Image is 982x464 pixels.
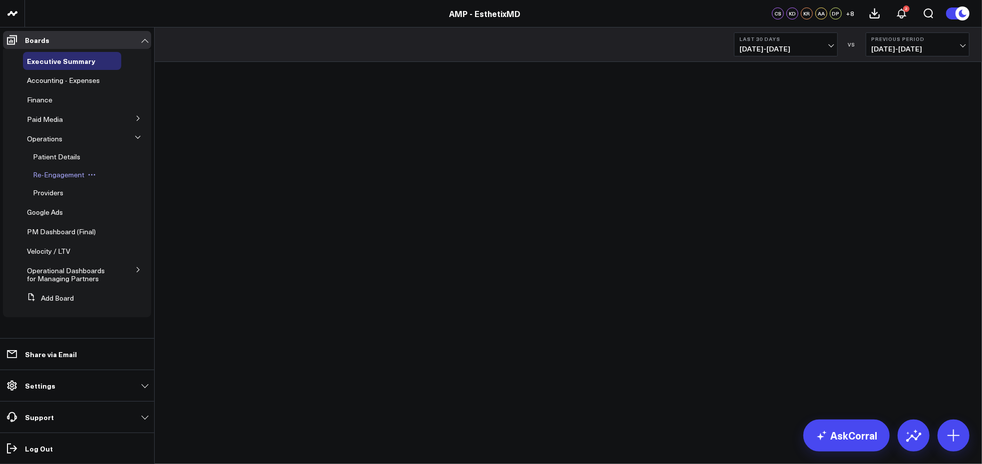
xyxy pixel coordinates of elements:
[3,440,151,458] a: Log Out
[25,382,55,390] p: Settings
[734,32,838,56] button: Last 30 Days[DATE]-[DATE]
[25,36,49,44] p: Boards
[27,208,63,216] a: Google Ads
[27,56,95,66] span: Executive Summary
[846,10,855,17] span: + 8
[739,45,832,53] span: [DATE] - [DATE]
[772,7,784,19] div: CS
[27,207,63,217] span: Google Ads
[27,247,70,255] a: Velocity / LTV
[830,7,842,19] div: DP
[25,445,53,453] p: Log Out
[33,171,84,179] a: Re-Engagement
[27,246,70,256] span: Velocity / LTV
[27,114,63,124] span: Paid Media
[844,7,856,19] button: +8
[871,36,964,42] b: Previous Period
[866,32,970,56] button: Previous Period[DATE]-[DATE]
[27,266,105,283] span: Operational Dashboards for Managing Partners
[33,170,84,179] span: Re-Engagement
[27,134,62,143] span: Operations
[27,76,100,84] a: Accounting - Expenses
[815,7,827,19] div: AA
[27,267,113,283] a: Operational Dashboards for Managing Partners
[25,350,77,358] p: Share via Email
[27,95,52,104] span: Finance
[739,36,832,42] b: Last 30 Days
[27,228,96,236] a: PM Dashboard (Final)
[903,5,910,12] div: 2
[33,189,63,197] a: Providers
[27,96,52,104] a: Finance
[449,8,520,19] a: AMP - EsthetixMD
[33,153,80,161] a: Patient Details
[33,152,80,161] span: Patient Details
[786,7,798,19] div: KD
[27,57,95,65] a: Executive Summary
[27,115,63,123] a: Paid Media
[27,135,62,143] a: Operations
[871,45,964,53] span: [DATE] - [DATE]
[33,188,63,197] span: Providers
[25,413,54,421] p: Support
[27,227,96,236] span: PM Dashboard (Final)
[803,420,890,452] a: AskCorral
[27,75,100,85] span: Accounting - Expenses
[23,289,74,307] button: Add Board
[801,7,813,19] div: KR
[843,41,861,47] div: VS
